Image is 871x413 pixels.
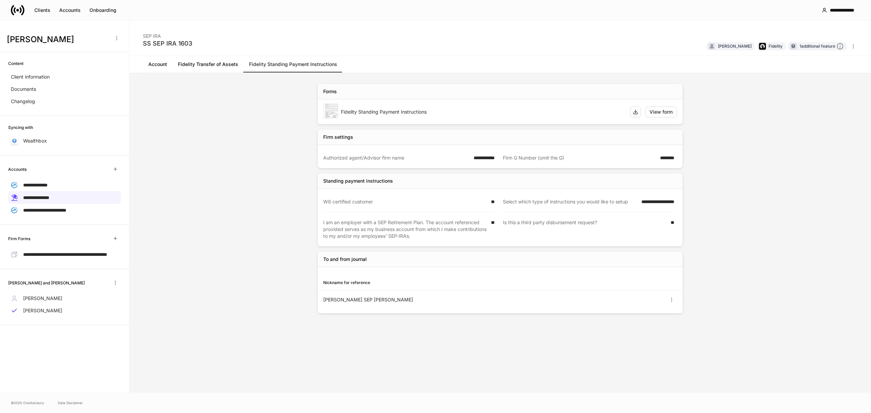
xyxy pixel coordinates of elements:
h6: Accounts [8,166,27,172]
div: Select which type of instructions you would like to setup [503,198,637,205]
div: Fidelity Standing Payment Instructions [341,109,625,115]
div: Authorized agent/Advisor firm name [323,154,470,161]
div: SEP IRA [143,29,192,39]
p: [PERSON_NAME] [23,307,62,314]
h3: [PERSON_NAME] [7,34,109,45]
div: [PERSON_NAME] SEP [PERSON_NAME] [323,296,500,303]
div: I am an employer with a SEP Retirement Plan. The account referenced provided serves as my busines... [323,219,487,239]
div: W8 certified customer [323,198,487,205]
button: View form [645,106,677,117]
p: Client information [11,73,50,80]
a: Documents [8,83,121,95]
div: Firm G Number (omit the G) [503,154,656,161]
a: Fidelity Transfer of Assets [172,56,244,72]
a: Changelog [8,95,121,108]
div: [PERSON_NAME] [718,43,752,49]
p: [PERSON_NAME] [23,295,62,302]
a: Data Disclaimer [58,400,83,406]
p: Documents [11,86,36,93]
button: Accounts [55,5,85,16]
div: Onboarding [89,7,116,14]
h5: To and from journal [323,256,367,263]
a: [PERSON_NAME] [8,304,121,317]
h6: [PERSON_NAME] and [PERSON_NAME] [8,280,85,286]
h6: Syncing with [8,124,33,131]
div: Is this a third party disbursement request? [503,219,667,239]
a: Client information [8,71,121,83]
div: Accounts [59,7,81,14]
div: Clients [34,7,50,14]
div: 1 additional feature [800,43,843,50]
div: Forms [323,88,337,95]
div: View form [650,109,673,115]
h6: Content [8,60,23,67]
div: Nickname for reference [323,279,500,286]
button: Onboarding [85,5,121,16]
div: Fidelity [769,43,783,49]
h6: Firm Forms [8,235,30,242]
a: Account [143,56,172,72]
button: Clients [30,5,55,16]
p: Changelog [11,98,35,105]
div: Standing payment instructions [323,178,393,184]
a: Wealthbox [8,135,121,147]
span: © 2025 OneAdvisory [11,400,44,406]
a: [PERSON_NAME] [8,292,121,304]
div: SS SEP IRA 1603 [143,39,192,48]
p: Wealthbox [23,137,47,144]
a: Fidelity Standing Payment Instructions [244,56,343,72]
div: Firm settings [323,134,353,141]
